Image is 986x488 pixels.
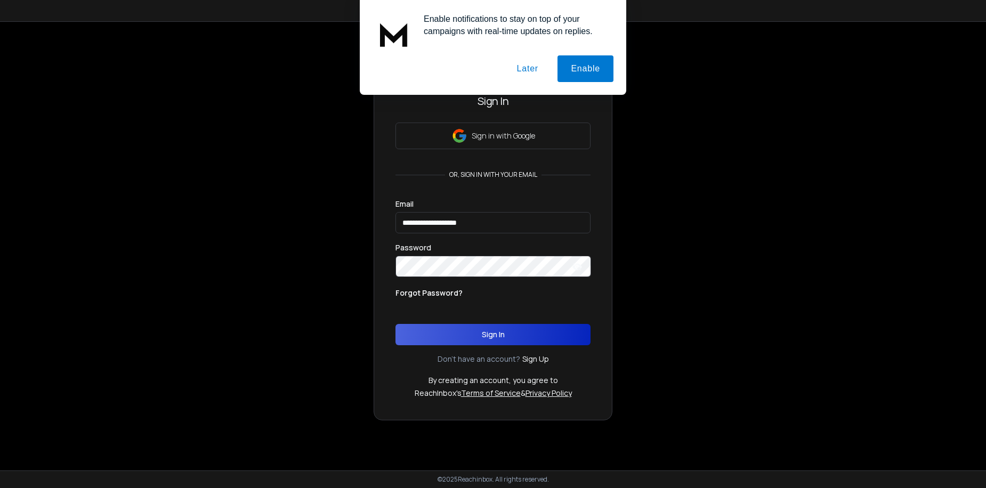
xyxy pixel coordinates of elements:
p: ReachInbox's & [415,388,572,398]
p: Forgot Password? [395,288,463,298]
img: notification icon [373,13,415,55]
label: Email [395,200,414,208]
label: Password [395,244,431,251]
button: Enable [557,55,613,82]
p: or, sign in with your email [445,170,542,179]
div: Enable notifications to stay on top of your campaigns with real-time updates on replies. [415,13,613,37]
p: By creating an account, you agree to [429,375,558,386]
a: Privacy Policy [526,388,572,398]
a: Sign Up [522,354,549,364]
p: Don't have an account? [438,354,520,364]
button: Sign in with Google [395,123,591,149]
button: Sign In [395,324,591,345]
p: © 2025 Reachinbox. All rights reserved. [438,475,549,484]
button: Later [503,55,551,82]
a: Terms of Service [461,388,521,398]
p: Sign in with Google [472,131,535,141]
h3: Sign In [395,94,591,109]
